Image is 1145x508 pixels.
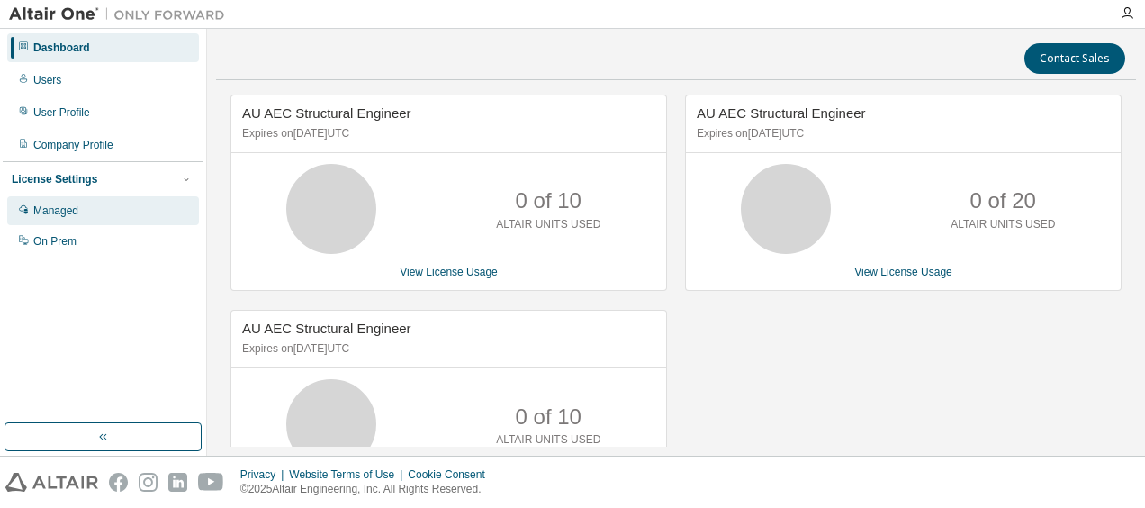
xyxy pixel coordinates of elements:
[33,204,78,218] div: Managed
[33,234,77,249] div: On Prem
[697,105,866,121] span: AU AEC Structural Engineer
[496,432,600,448] p: ALTAIR UNITS USED
[854,266,952,278] a: View License Usage
[242,321,411,336] span: AU AEC Structural Engineer
[12,172,97,186] div: License Settings
[168,473,187,492] img: linkedin.svg
[33,138,113,152] div: Company Profile
[400,266,498,278] a: View License Usage
[240,482,496,497] p: © 2025 Altair Engineering, Inc. All Rights Reserved.
[240,467,289,482] div: Privacy
[496,217,600,232] p: ALTAIR UNITS USED
[516,402,582,432] p: 0 of 10
[697,126,1105,141] p: Expires on [DATE] UTC
[408,467,495,482] div: Cookie Consent
[33,73,61,87] div: Users
[242,341,651,357] p: Expires on [DATE] UTC
[970,186,1036,216] p: 0 of 20
[951,217,1055,232] p: ALTAIR UNITS USED
[516,186,582,216] p: 0 of 10
[109,473,128,492] img: facebook.svg
[5,473,98,492] img: altair_logo.svg
[139,473,158,492] img: instagram.svg
[33,41,90,55] div: Dashboard
[198,473,224,492] img: youtube.svg
[242,105,411,121] span: AU AEC Structural Engineer
[1024,43,1125,74] button: Contact Sales
[242,126,651,141] p: Expires on [DATE] UTC
[289,467,408,482] div: Website Terms of Use
[33,105,90,120] div: User Profile
[9,5,234,23] img: Altair One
